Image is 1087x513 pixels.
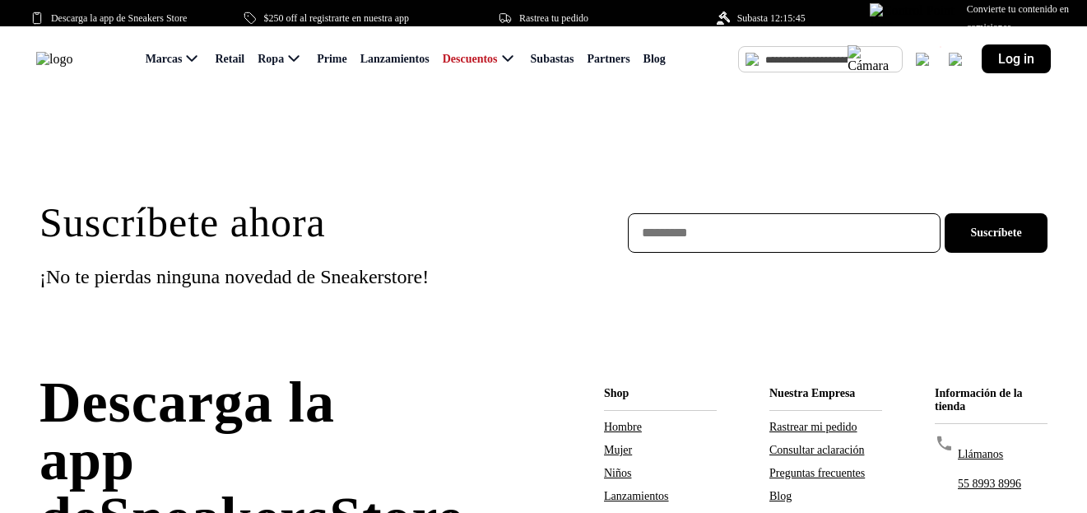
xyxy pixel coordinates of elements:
a: Llámanos55 8993 8996 [935,434,1048,505]
a: Lanzamientos [604,490,669,502]
span: Retail [215,53,244,66]
a: Preguntas frecuentes [769,467,865,479]
a: Niños [604,467,631,479]
span: Marcas [146,53,183,66]
span: Rastrea tu pedido [519,9,588,27]
p: Llámanos [958,445,1021,464]
img: shopping [916,53,929,66]
img: user [949,53,962,66]
a: Consultar aclaración [769,444,864,456]
span: Blog [643,53,666,66]
button: Suscríbete [945,213,1048,253]
a: Mujer [604,444,632,456]
li: Información de la tienda [935,387,1048,413]
span: Partners [587,53,629,66]
a: Rastrear mi pedido [769,421,857,433]
span: Descarga la app de Sneakers Store [51,9,187,27]
img: Control Point Icon [870,3,959,33]
p: Suscríbete ahora [39,198,544,246]
p: ¡No te pierdas ninguna novedad de Sneakerstore! [39,266,544,288]
span: $250 off al registrarte en nuestra app [264,9,409,27]
span: Log in [998,51,1034,67]
img: Buscar [746,53,759,66]
img: logo [36,52,72,67]
span: Subasta 12:15:45 [737,9,806,27]
li: Nuestra Empresa [769,387,882,400]
span: Subastas [531,53,574,66]
span: Descuentos [443,53,498,66]
a: 55 8993 8996 [958,478,1021,490]
span: Lanzamientos [360,53,430,66]
img: Cámara [848,45,889,73]
a: Blog [769,490,792,502]
a: Hombre [604,421,642,433]
span: Ropa [258,53,284,66]
li: Shop [604,387,717,400]
span: Prime [317,53,347,66]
